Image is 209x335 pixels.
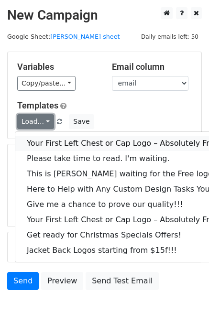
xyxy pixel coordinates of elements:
a: Templates [17,100,58,110]
a: Load... [17,114,54,129]
span: Daily emails left: 50 [138,32,202,42]
h2: New Campaign [7,7,202,23]
button: Save [69,114,94,129]
iframe: Chat Widget [161,289,209,335]
a: [PERSON_NAME] sheet [50,33,120,40]
h5: Variables [17,62,98,72]
a: Preview [41,272,83,290]
a: Send Test Email [86,272,158,290]
a: Copy/paste... [17,76,76,91]
h5: Email column [112,62,192,72]
a: Daily emails left: 50 [138,33,202,40]
small: Google Sheet: [7,33,120,40]
a: Send [7,272,39,290]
